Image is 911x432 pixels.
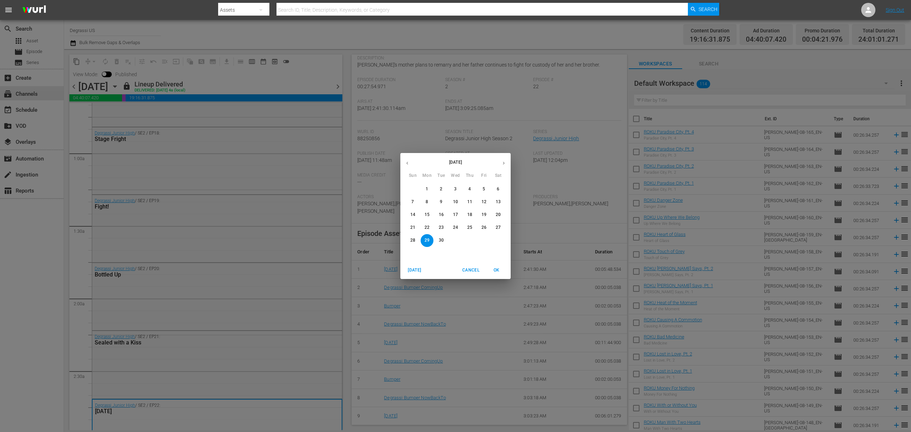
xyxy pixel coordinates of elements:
[492,221,505,234] button: 27
[478,183,490,196] button: 5
[403,264,426,276] button: [DATE]
[406,172,419,179] span: Sun
[410,225,415,231] p: 21
[435,183,448,196] button: 2
[488,267,505,274] span: OK
[425,212,430,218] p: 15
[421,209,433,221] button: 15
[492,183,505,196] button: 6
[453,225,458,231] p: 24
[462,267,479,274] span: Cancel
[463,196,476,209] button: 11
[481,212,486,218] p: 19
[496,199,501,205] p: 13
[406,221,419,234] button: 21
[453,212,458,218] p: 17
[467,225,472,231] p: 25
[449,196,462,209] button: 10
[478,221,490,234] button: 26
[410,237,415,243] p: 28
[440,199,442,205] p: 9
[425,225,430,231] p: 22
[435,209,448,221] button: 16
[421,234,433,247] button: 29
[435,221,448,234] button: 23
[463,209,476,221] button: 18
[492,196,505,209] button: 13
[496,212,501,218] p: 20
[497,186,499,192] p: 6
[426,186,428,192] p: 1
[463,172,476,179] span: Thu
[449,221,462,234] button: 24
[463,183,476,196] button: 4
[439,237,444,243] p: 30
[449,209,462,221] button: 17
[421,196,433,209] button: 8
[483,186,485,192] p: 5
[449,183,462,196] button: 3
[435,196,448,209] button: 9
[492,172,505,179] span: Sat
[4,6,13,14] span: menu
[467,199,472,205] p: 11
[426,199,428,205] p: 8
[496,225,501,231] p: 27
[439,212,444,218] p: 16
[406,267,423,274] span: [DATE]
[478,172,490,179] span: Fri
[467,212,472,218] p: 18
[886,7,904,13] a: Sign Out
[481,225,486,231] p: 26
[492,209,505,221] button: 20
[411,199,414,205] p: 7
[414,159,497,165] p: [DATE]
[449,172,462,179] span: Wed
[453,199,458,205] p: 10
[463,221,476,234] button: 25
[699,3,717,16] span: Search
[406,196,419,209] button: 7
[435,234,448,247] button: 30
[421,221,433,234] button: 22
[485,264,508,276] button: OK
[17,2,51,19] img: ans4CAIJ8jUAAAAAAAAAAAAAAAAAAAAAAAAgQb4GAAAAAAAAAAAAAAAAAAAAAAAAJMjXAAAAAAAAAAAAAAAAAAAAAAAAgAT5G...
[421,172,433,179] span: Mon
[425,237,430,243] p: 29
[421,183,433,196] button: 1
[410,212,415,218] p: 14
[481,199,486,205] p: 12
[478,209,490,221] button: 19
[440,186,442,192] p: 2
[435,172,448,179] span: Tue
[439,225,444,231] p: 23
[468,186,471,192] p: 4
[454,186,457,192] p: 3
[406,234,419,247] button: 28
[478,196,490,209] button: 12
[406,209,419,221] button: 14
[459,264,482,276] button: Cancel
